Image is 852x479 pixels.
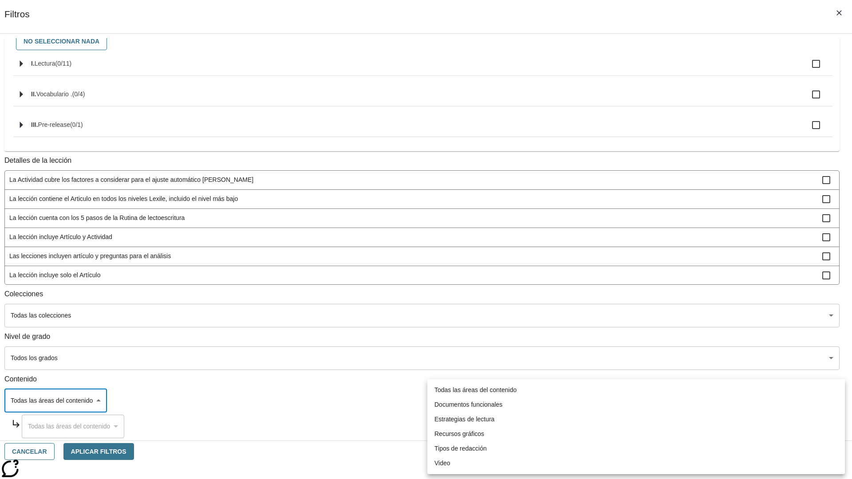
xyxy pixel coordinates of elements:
li: Estrategias de lectura [427,412,845,427]
ul: Seleccione el Contenido [427,379,845,474]
li: Todas las áreas del contenido [427,383,845,397]
li: Recursos gráficos [427,427,845,441]
li: Video [427,456,845,471]
li: Tipos de redacción [427,441,845,456]
li: Documentos funcionales [427,397,845,412]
